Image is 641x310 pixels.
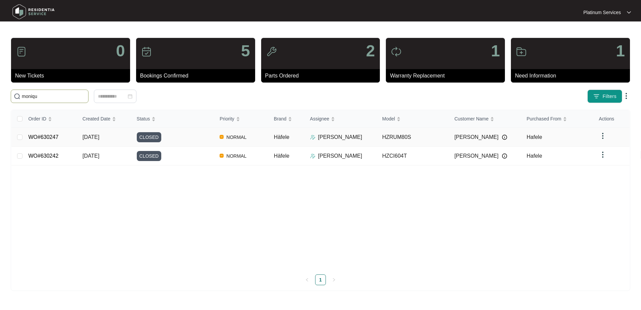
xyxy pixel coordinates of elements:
[15,72,130,80] p: New Tickets
[82,115,110,122] span: Created Date
[377,128,449,147] td: HZRUM80S
[23,110,77,128] th: Order ID
[587,90,622,103] button: filter iconFilters
[116,43,125,59] p: 0
[302,274,312,285] li: Previous Page
[131,110,215,128] th: Status
[274,134,289,140] span: Häfele
[593,93,600,100] img: filter icon
[491,43,500,59] p: 1
[454,115,488,122] span: Customer Name
[382,115,395,122] span: Model
[220,135,224,139] img: Vercel Logo
[10,2,57,22] img: residentia service logo
[527,115,561,122] span: Purchased From
[274,153,289,159] span: Häfele
[137,115,150,122] span: Status
[521,110,593,128] th: Purchased From
[315,275,326,285] a: 1
[140,72,255,80] p: Bookings Confirmed
[224,133,249,141] span: NORMAL
[310,153,315,159] img: Assigner Icon
[583,9,621,16] p: Platinum Services
[77,110,131,128] th: Created Date
[82,134,99,140] span: [DATE]
[224,152,249,160] span: NORMAL
[28,134,58,140] a: WO#630247
[599,151,607,159] img: dropdown arrow
[82,153,99,159] span: [DATE]
[602,93,617,100] span: Filters
[329,274,339,285] button: right
[28,153,58,159] a: WO#630242
[310,115,330,122] span: Assignee
[332,278,336,282] span: right
[516,46,527,57] img: icon
[454,152,499,160] span: [PERSON_NAME]
[220,154,224,158] img: Vercel Logo
[274,115,286,122] span: Brand
[141,46,152,57] img: icon
[390,72,505,80] p: Warranty Replacement
[16,46,27,57] img: icon
[502,135,507,140] img: Info icon
[366,43,375,59] p: 2
[265,72,380,80] p: Parts Ordered
[515,72,630,80] p: Need Information
[329,274,339,285] li: Next Page
[318,152,362,160] p: [PERSON_NAME]
[269,110,305,128] th: Brand
[391,46,402,57] img: icon
[527,153,542,159] span: Hafele
[28,115,46,122] span: Order ID
[302,274,312,285] button: left
[310,135,315,140] img: Assigner Icon
[502,153,507,159] img: Info icon
[527,134,542,140] span: Hafele
[616,43,625,59] p: 1
[627,11,631,14] img: dropdown arrow
[305,278,309,282] span: left
[622,92,630,100] img: dropdown arrow
[220,115,234,122] span: Priority
[315,274,326,285] li: 1
[377,110,449,128] th: Model
[377,147,449,165] td: HZCI604T
[454,133,499,141] span: [PERSON_NAME]
[599,132,607,140] img: dropdown arrow
[266,46,277,57] img: icon
[137,151,162,161] span: CLOSED
[241,43,250,59] p: 5
[214,110,269,128] th: Priority
[22,93,85,100] input: Search by Order Id, Assignee Name, Customer Name, Brand and Model
[449,110,521,128] th: Customer Name
[137,132,162,142] span: CLOSED
[14,93,20,100] img: search-icon
[305,110,377,128] th: Assignee
[593,110,630,128] th: Actions
[318,133,362,141] p: [PERSON_NAME]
